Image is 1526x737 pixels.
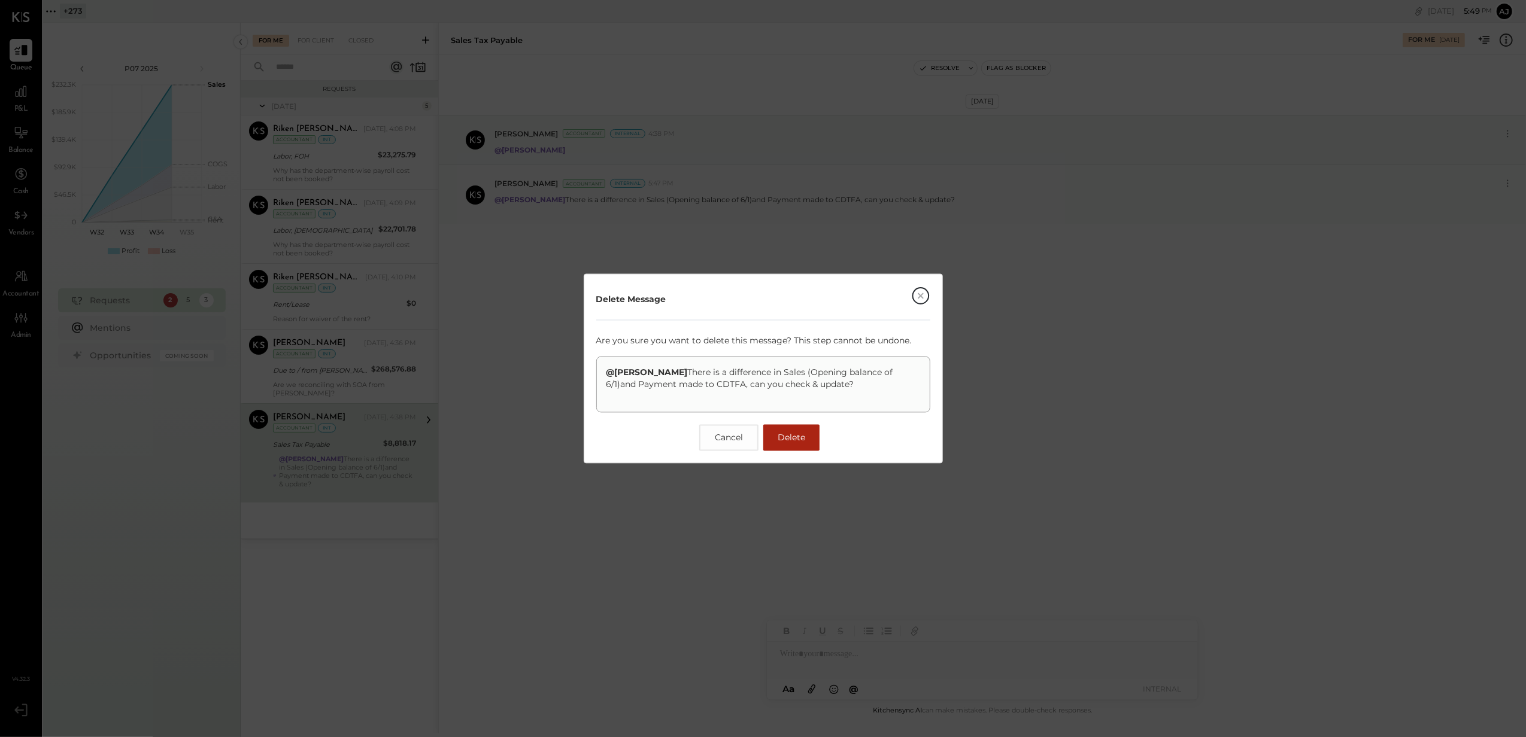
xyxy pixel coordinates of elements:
[715,433,743,443] span: Cancel
[778,433,805,443] span: Delete
[606,367,688,378] strong: @[PERSON_NAME]
[763,425,820,451] button: Delete
[596,294,666,306] div: Delete Message
[606,367,920,403] p: There is a difference in Sales (Opening balance of 6/1)and Payment made to CDTFA, can you check &...
[596,335,930,347] p: Are you sure you want to delete this message? This step cannot be undone.
[699,425,759,451] button: Cancel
